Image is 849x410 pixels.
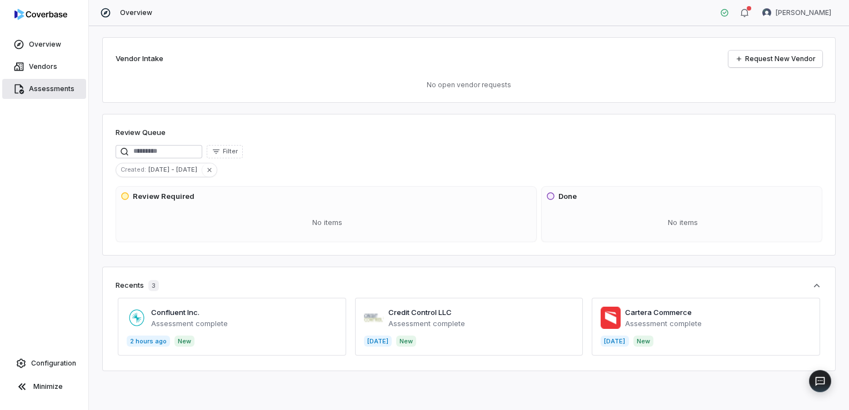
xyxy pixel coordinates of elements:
a: Configuration [4,353,84,373]
span: Filter [223,147,238,156]
span: Assessments [29,84,74,93]
h2: Vendor Intake [116,53,163,64]
span: Overview [29,40,61,49]
img: Isaac Mousel avatar [762,8,771,17]
h3: Review Required [133,191,194,202]
h3: Done [558,191,577,202]
p: No open vendor requests [116,81,822,89]
span: Configuration [31,359,76,368]
span: Overview [120,8,152,17]
button: Filter [207,145,243,158]
span: 3 [148,280,159,291]
span: [DATE] - [DATE] [148,164,202,174]
a: Assessments [2,79,86,99]
button: Minimize [4,376,84,398]
div: Recents [116,280,159,291]
a: Credit Control LLC [388,308,452,317]
a: Overview [2,34,86,54]
img: logo-D7KZi-bG.svg [14,9,67,20]
button: Recents3 [116,280,822,291]
span: Vendors [29,62,57,71]
span: Minimize [33,382,63,391]
a: Request New Vendor [728,51,822,67]
a: Cartera Commerce [625,308,692,317]
span: Created : [116,164,148,174]
span: [PERSON_NAME] [776,8,831,17]
button: Isaac Mousel avatar[PERSON_NAME] [756,4,838,21]
div: No items [546,208,820,237]
h1: Review Queue [116,127,166,138]
a: Confluent Inc. [151,308,199,317]
div: No items [121,208,534,237]
a: Vendors [2,57,86,77]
